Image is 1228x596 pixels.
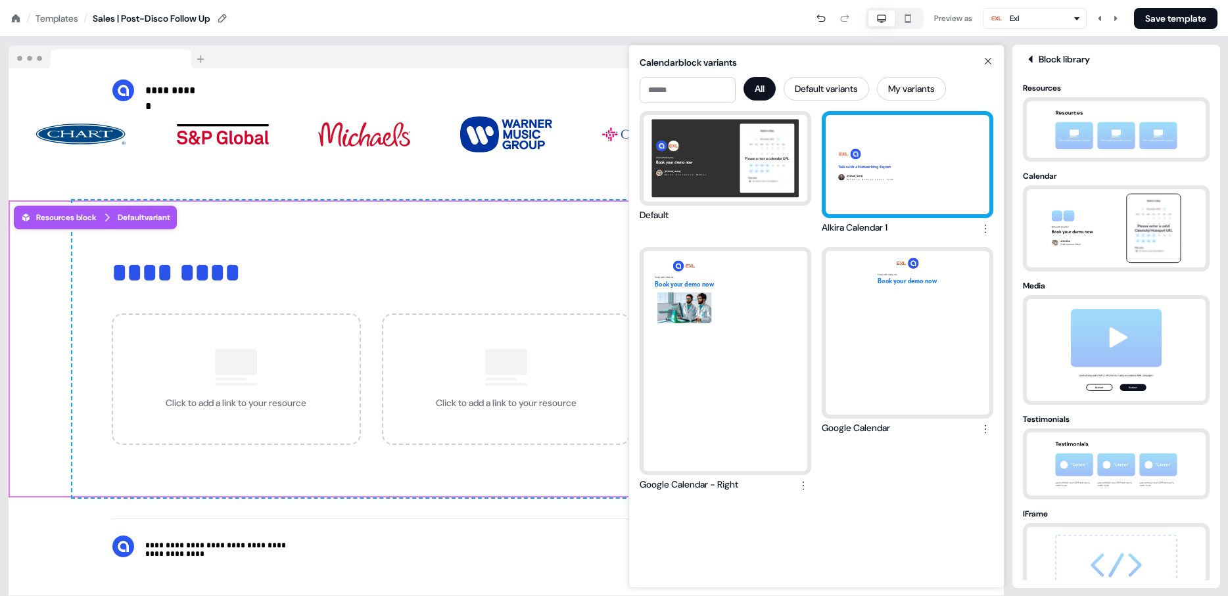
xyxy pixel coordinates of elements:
[511,79,901,103] div: Learn moreBook a demo
[1023,279,1210,292] div: Media
[1023,507,1210,520] div: IFrame
[20,211,97,224] div: Resources block
[1134,8,1217,29] button: Save template
[118,211,170,224] div: Default variant
[640,111,811,221] button: Win with Alkira Inc.Book your demo now[PERSON_NAME]Chief Executive OfficerCalendlyPlease enter a ...
[9,45,210,69] img: Browser topbar
[35,108,127,161] img: Image
[1047,299,1185,401] img: media thumbnail preview
[640,478,738,493] div: Google Calendar - Right
[112,313,901,445] div: Click to add a link to your resourceClick to add a link to your resourceClick to add a link to yo...
[318,108,410,161] img: Image
[602,108,694,161] img: Image
[1023,170,1210,183] div: Calendar
[166,396,306,409] div: Click to add a link to your resource
[112,313,361,445] div: Click to add a link to your resource
[460,108,552,161] img: Image
[93,12,210,25] div: Sales | Post-Disco Follow Up
[83,11,87,26] div: /
[1023,170,1210,271] button: Calendarcalendar thumbnail preview
[1047,101,1185,158] img: resources thumbnail preview
[382,313,631,445] div: Click to add a link to your resource
[822,421,890,437] div: Google Calendar
[1023,279,1210,405] button: Mediamedia thumbnail preview
[1023,413,1210,499] button: Testimonialstestimonials thumbnail preview
[877,77,946,101] button: My variants
[784,77,869,101] button: Default variants
[640,247,811,493] button: Excel with Alkira Inc.Book your demo nowGoogle Calendar - Right
[983,8,1087,29] button: Exl
[1047,432,1185,495] img: testimonials thumbnail preview
[1047,189,1185,267] img: calendar thumbnail preview
[822,221,887,237] div: Alkira Calendar 1
[1023,81,1210,95] div: Resources
[1023,81,1210,162] button: Resourcesresources thumbnail preview
[1010,12,1019,25] div: Exl
[744,77,776,101] button: All
[640,56,993,69] div: Calendar block variants
[822,247,993,437] button: Excel with Alkira Inc.Book your demo nowGoogle Calendar
[9,95,1004,174] div: ImageImageImageImageImageImageImage
[436,396,577,409] div: Click to add a link to your resource
[26,11,30,26] div: /
[822,111,993,237] button: Talk with a Networking Expert[PERSON_NAME]Network Architecture TeamAlkira Calendar 1
[1023,413,1210,426] div: Testimonials
[35,12,78,25] a: Templates
[640,208,669,221] div: Default
[1023,53,1210,66] div: Block library
[177,108,269,161] img: Image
